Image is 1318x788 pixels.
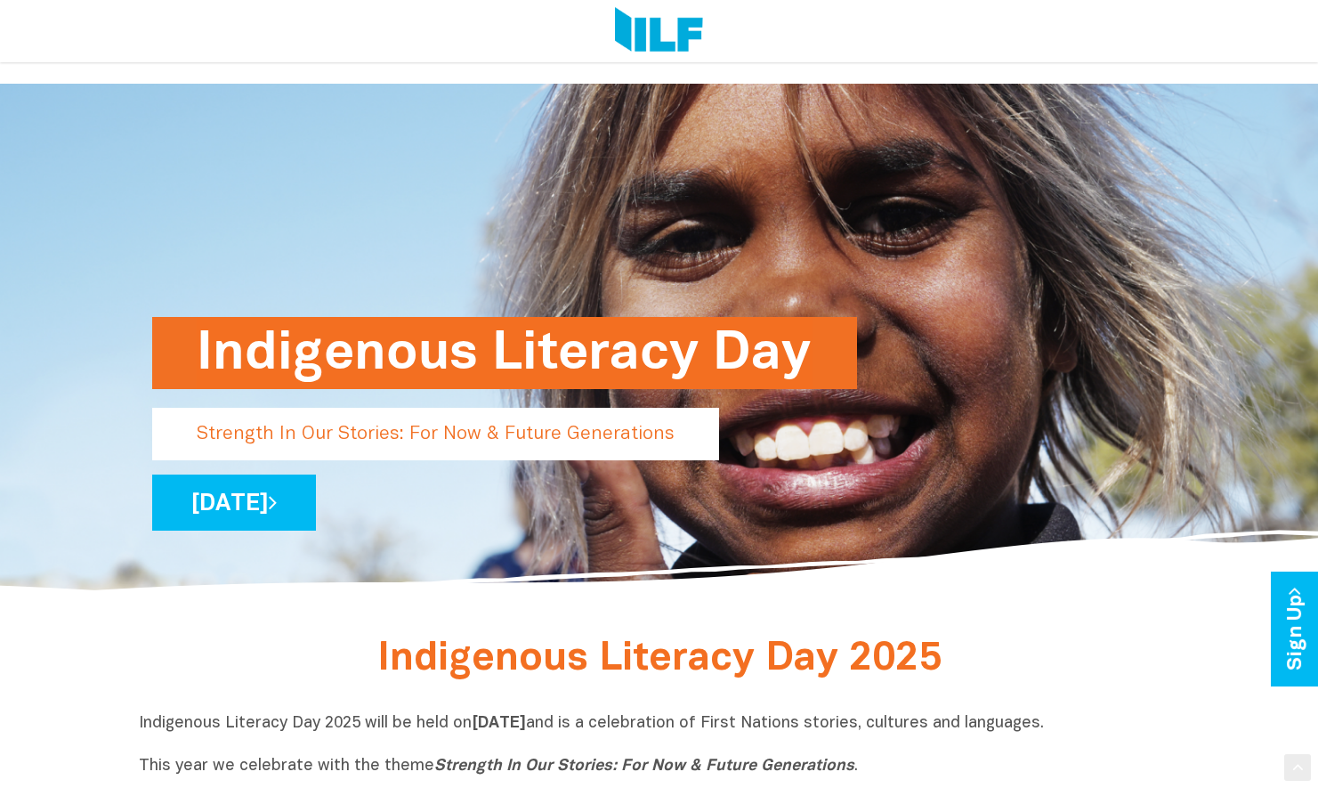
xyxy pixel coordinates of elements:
[1284,754,1311,781] div: Scroll Back to Top
[434,759,854,774] i: Strength In Our Stories: For Now & Future Generations
[615,7,703,55] img: Logo
[472,716,526,731] b: [DATE]
[377,641,942,678] span: Indigenous Literacy Day 2025
[197,317,813,389] h1: Indigenous Literacy Day
[152,475,316,531] a: [DATE]
[152,408,719,460] p: Strength In Our Stories: For Now & Future Generations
